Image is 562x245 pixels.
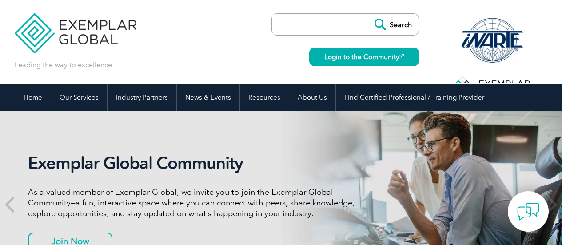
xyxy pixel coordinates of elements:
[15,60,112,70] p: Leading the way to excellence
[15,84,51,111] a: Home
[177,84,239,111] a: News & Events
[517,201,539,223] img: contact-chat.png
[309,48,419,66] a: Login to the Community
[28,187,361,219] p: As a valued member of Exemplar Global, we invite you to join the Exemplar Global Community—a fun,...
[28,153,361,173] h2: Exemplar Global Community
[336,84,493,111] a: Find Certified Professional / Training Provider
[108,84,176,111] a: Industry Partners
[289,84,335,111] a: About Us
[399,54,404,59] img: open_square.png
[370,14,419,35] input: Search
[51,84,107,111] a: Our Services
[240,84,289,111] a: Resources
